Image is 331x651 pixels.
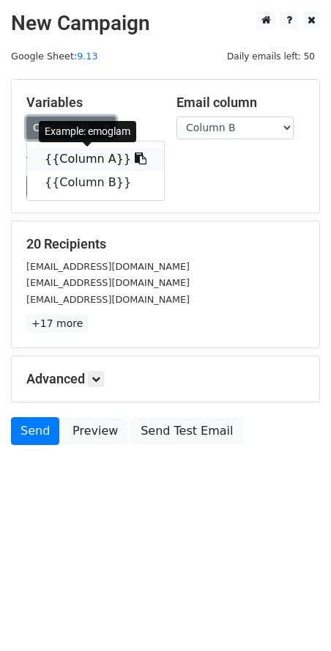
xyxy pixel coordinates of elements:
[26,294,190,305] small: [EMAIL_ADDRESS][DOMAIN_NAME]
[11,417,59,445] a: Send
[176,95,305,111] h5: Email column
[26,95,155,111] h5: Variables
[27,171,164,194] a: {{Column B}}
[131,417,242,445] a: Send Test Email
[26,277,190,288] small: [EMAIL_ADDRESS][DOMAIN_NAME]
[27,147,164,171] a: {{Column A}}
[63,417,127,445] a: Preview
[222,48,320,65] span: Daily emails left: 50
[222,51,320,62] a: Daily emails left: 50
[26,371,305,387] h5: Advanced
[26,261,190,272] small: [EMAIL_ADDRESS][DOMAIN_NAME]
[11,51,98,62] small: Google Sheet:
[39,121,136,142] div: Example: emoglam
[26,315,88,333] a: +17 more
[77,51,97,62] a: 9.13
[26,117,116,139] a: Copy/paste...
[258,581,331,651] iframe: Chat Widget
[11,11,320,36] h2: New Campaign
[26,236,305,252] h5: 20 Recipients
